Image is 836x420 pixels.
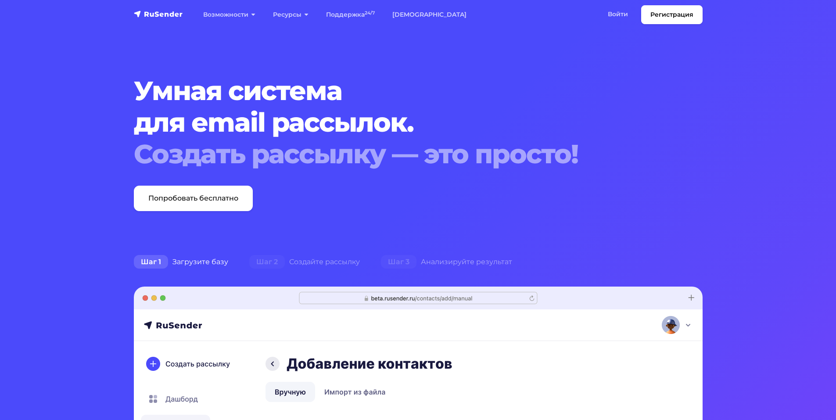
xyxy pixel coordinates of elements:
a: Войти [599,5,637,23]
div: Создать рассылку — это просто! [134,138,654,170]
span: Шаг 3 [381,255,416,269]
h1: Умная система для email рассылок. [134,75,654,170]
a: Ресурсы [264,6,317,24]
sup: 24/7 [365,10,375,16]
a: [DEMOGRAPHIC_DATA] [384,6,475,24]
a: Возможности [194,6,264,24]
a: Поддержка24/7 [317,6,384,24]
span: Шаг 2 [249,255,285,269]
span: Шаг 1 [134,255,168,269]
div: Создайте рассылку [239,253,370,271]
a: Регистрация [641,5,703,24]
div: Загрузите базу [123,253,239,271]
div: Анализируйте результат [370,253,523,271]
img: RuSender [134,10,183,18]
a: Попробовать бесплатно [134,186,253,211]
